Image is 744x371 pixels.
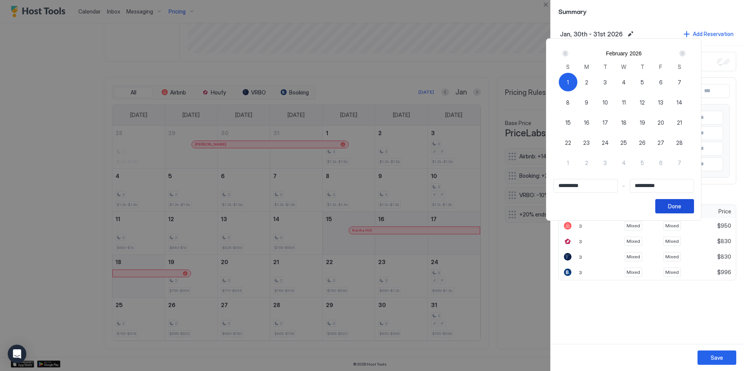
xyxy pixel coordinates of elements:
span: 2 [585,78,588,86]
span: 3 [603,159,607,167]
button: 2 [577,73,596,91]
div: Open Intercom Messenger [8,345,26,363]
span: 8 [566,98,570,106]
button: 13 [651,93,670,112]
span: 14 [677,98,682,106]
button: 5 [633,73,652,91]
button: 1 [559,153,577,172]
button: Next [677,49,687,58]
button: 6 [651,153,670,172]
input: Input Field [554,179,617,192]
span: 7 [678,159,681,167]
button: 4 [615,73,633,91]
span: 20 [658,119,664,127]
button: Prev [561,49,571,58]
button: 11 [615,93,633,112]
span: 2 [585,159,588,167]
button: 24 [596,133,615,152]
button: 8 [559,93,577,112]
button: 19 [633,113,652,132]
button: 5 [633,153,652,172]
span: 10 [603,98,608,106]
button: 2026 [630,50,642,57]
span: 3 [603,78,607,86]
span: F [659,63,662,71]
button: 16 [577,113,596,132]
span: 7 [678,78,681,86]
button: 9 [577,93,596,112]
span: 26 [639,139,646,147]
button: 17 [596,113,615,132]
input: Input Field [630,179,694,192]
button: 7 [670,73,689,91]
span: 9 [585,98,588,106]
span: 1 [567,159,569,167]
button: 25 [615,133,633,152]
span: 16 [584,119,589,127]
button: 20 [651,113,670,132]
span: 17 [603,119,608,127]
span: 6 [659,78,663,86]
span: 11 [622,98,626,106]
button: 15 [559,113,577,132]
span: T [603,63,607,71]
span: 23 [583,139,590,147]
span: 4 [622,78,626,86]
span: M [584,63,589,71]
span: 5 [641,159,644,167]
span: 12 [640,98,645,106]
button: 10 [596,93,615,112]
span: 4 [622,159,626,167]
span: 22 [565,139,571,147]
span: 5 [641,78,644,86]
button: Done [655,199,694,213]
button: 27 [651,133,670,152]
button: 6 [651,73,670,91]
div: Done [668,202,681,210]
button: 4 [615,153,633,172]
span: 24 [602,139,609,147]
span: 27 [658,139,664,147]
button: 2 [577,153,596,172]
span: 19 [640,119,645,127]
button: 18 [615,113,633,132]
button: 14 [670,93,689,112]
span: S [678,63,681,71]
span: S [566,63,570,71]
button: 23 [577,133,596,152]
button: 22 [559,133,577,152]
button: 26 [633,133,652,152]
button: 28 [670,133,689,152]
span: 1 [567,78,569,86]
span: 13 [658,98,663,106]
button: 3 [596,153,615,172]
button: 12 [633,93,652,112]
span: - [622,182,625,189]
span: 18 [621,119,627,127]
span: 6 [659,159,663,167]
button: 3 [596,73,615,91]
button: 1 [559,73,577,91]
button: February [606,50,628,57]
span: W [621,63,626,71]
span: 15 [565,119,571,127]
span: 25 [620,139,627,147]
span: T [641,63,644,71]
span: 28 [676,139,683,147]
button: 7 [670,153,689,172]
span: 21 [677,119,682,127]
button: 21 [670,113,689,132]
